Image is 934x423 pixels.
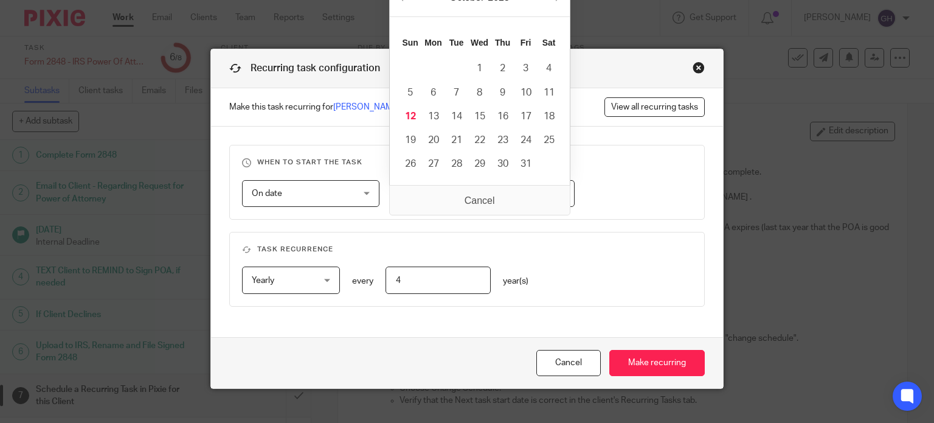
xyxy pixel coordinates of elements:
h1: Recurring task configuration [229,61,380,75]
button: 12 [399,105,422,128]
h3: Task recurrence [242,245,693,254]
abbr: Thursday [495,38,510,47]
a: [PERSON_NAME] [333,103,400,111]
span: Make this task recurring for [229,101,400,113]
button: 1 [468,57,491,80]
button: 26 [399,152,422,176]
abbr: Monday [424,38,441,47]
div: Close this dialog window [693,61,705,74]
button: 4 [538,57,561,80]
abbr: Wednesday [471,38,488,47]
button: 3 [514,57,538,80]
button: 28 [445,152,468,176]
input: Use the arrow keys to pick a date [398,180,575,208]
span: year(s) [503,277,528,285]
button: 10 [514,81,538,105]
button: 27 [422,152,445,176]
abbr: Tuesday [449,38,464,47]
abbr: Saturday [542,38,556,47]
button: 30 [491,152,514,176]
button: 21 [445,128,468,152]
button: 25 [538,128,561,152]
a: View all recurring tasks [604,97,705,117]
button: 20 [422,128,445,152]
button: 9 [491,81,514,105]
p: every [352,275,373,287]
button: 15 [468,105,491,128]
button: 19 [399,128,422,152]
button: 31 [514,152,538,176]
button: 16 [491,105,514,128]
h3: When to start the task [242,158,693,167]
button: 13 [422,105,445,128]
button: 8 [468,81,491,105]
button: 23 [491,128,514,152]
button: 6 [422,81,445,105]
button: 14 [445,105,468,128]
button: 2 [491,57,514,80]
button: 17 [514,105,538,128]
input: Make recurring [609,350,705,376]
button: Cancel [536,350,601,376]
button: 11 [538,81,561,105]
span: Yearly [252,276,274,285]
abbr: Friday [521,38,531,47]
button: 18 [538,105,561,128]
button: 5 [399,81,422,105]
button: 29 [468,152,491,176]
button: 22 [468,128,491,152]
abbr: Sunday [402,38,418,47]
button: 24 [514,128,538,152]
span: On date [252,189,282,198]
button: 7 [445,81,468,105]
